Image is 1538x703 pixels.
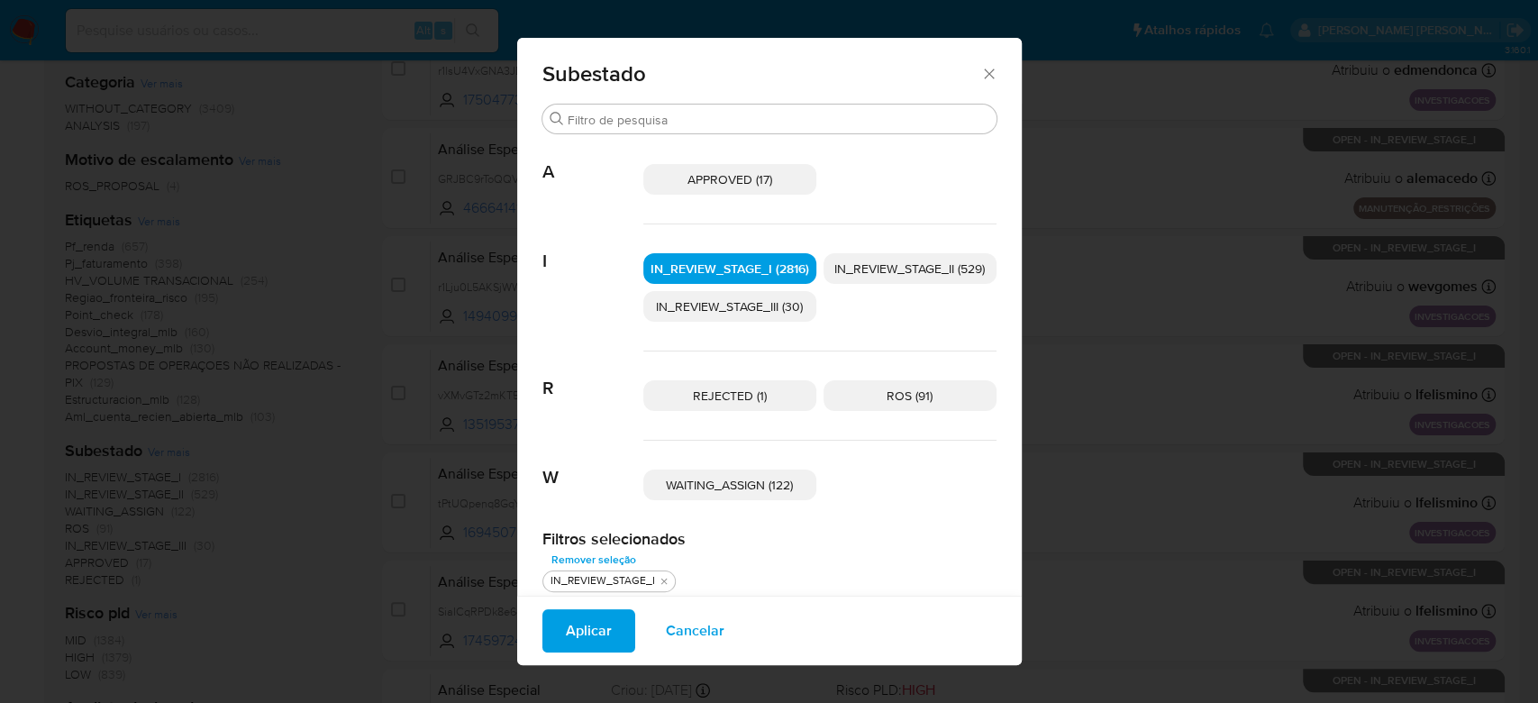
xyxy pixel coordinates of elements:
[651,260,809,278] span: IN_REVIEW_STAGE_I (2816)
[542,441,643,489] span: W
[542,224,643,273] span: I
[542,609,635,653] button: Aplicar
[643,253,816,284] div: IN_REVIEW_STAGE_I (2816)
[834,260,985,278] span: IN_REVIEW_STAGE_II (529)
[542,135,643,184] span: A
[666,476,793,494] span: WAITING_ASSIGN (122)
[551,551,636,569] span: Remover seleção
[657,574,671,589] button: quitar IN_REVIEW_STAGE_I
[568,112,989,128] input: Filtro de pesquisa
[666,611,724,651] span: Cancelar
[566,611,612,651] span: Aplicar
[542,63,981,85] span: Subestado
[693,387,767,405] span: REJECTED (1)
[687,170,772,188] span: APPROVED (17)
[542,529,997,549] h2: Filtros selecionados
[824,253,997,284] div: IN_REVIEW_STAGE_II (529)
[643,380,816,411] div: REJECTED (1)
[643,470,816,500] div: WAITING_ASSIGN (122)
[542,549,645,571] button: Remover seleção
[824,380,997,411] div: ROS (91)
[656,297,803,315] span: IN_REVIEW_STAGE_III (30)
[550,112,564,126] button: Buscar
[542,351,643,400] span: R
[547,573,659,589] div: IN_REVIEW_STAGE_I
[643,291,816,322] div: IN_REVIEW_STAGE_III (30)
[643,164,816,195] div: APPROVED (17)
[887,387,933,405] span: ROS (91)
[980,65,997,81] button: Fechar
[642,609,748,653] button: Cancelar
